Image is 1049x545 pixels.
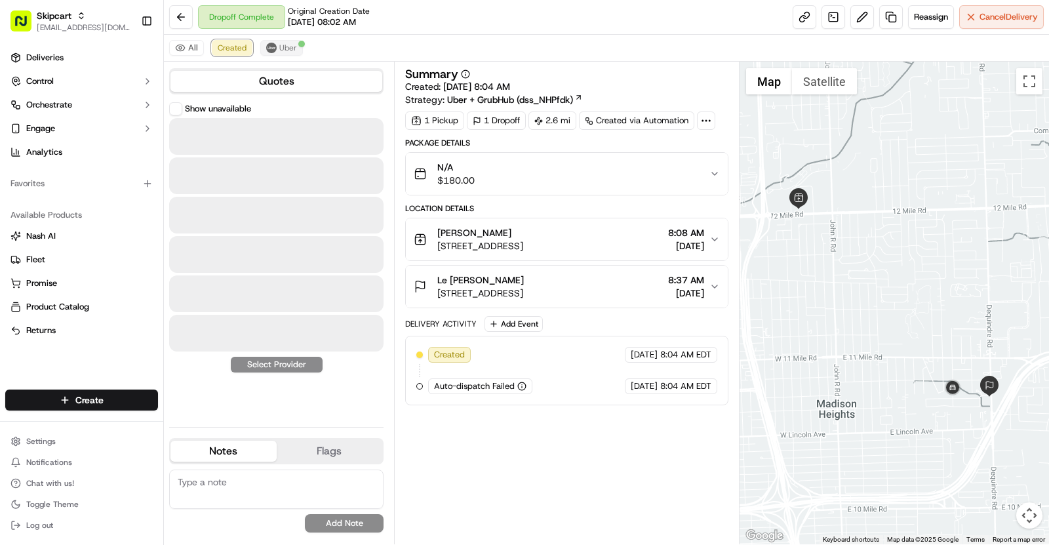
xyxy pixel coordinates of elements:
[660,380,711,392] span: 8:04 AM EDT
[5,474,158,493] button: Chat with us!
[528,111,576,130] div: 2.6 mi
[406,153,728,195] button: N/A$180.00
[979,376,1000,397] div: 2
[116,238,143,249] span: [DATE]
[5,142,158,163] a: Analytics
[485,316,543,332] button: Add Event
[908,5,954,29] button: Reassign
[668,287,704,300] span: [DATE]
[405,93,583,106] div: Strategy:
[260,40,303,56] button: Uber
[26,146,62,158] span: Analytics
[13,190,34,211] img: Asif Zaman Khan
[405,80,510,93] span: Created:
[26,436,56,447] span: Settings
[59,138,180,148] div: We're available if you need us!
[406,266,728,308] button: Le [PERSON_NAME][STREET_ADDRESS]8:37 AM[DATE]
[443,81,510,92] span: [DATE] 8:04 AM
[887,536,959,543] span: Map data ©2025 Google
[437,226,511,239] span: [PERSON_NAME]
[5,47,158,68] a: Deliveries
[288,6,370,16] span: Original Creation Date
[5,432,158,451] button: Settings
[10,301,153,313] a: Product Catalog
[447,93,583,106] a: Uber + GrubHub (dss_NHPfdk)
[437,174,475,187] span: $180.00
[26,457,72,468] span: Notifications
[5,296,158,317] button: Product Catalog
[277,441,383,462] button: Flags
[5,516,158,535] button: Log out
[434,380,515,392] span: Auto-dispatch Failed
[792,68,857,94] button: Show satellite imagery
[26,239,37,249] img: 1736555255976-a54dd68f-1ca7-489b-9aae-adbdc363a1c4
[28,125,51,148] img: 1727276513143-84d647e1-66c0-4f92-a045-3c9f9f5dfd92
[5,71,158,92] button: Control
[26,293,100,306] span: Knowledge Base
[405,68,458,80] h3: Summary
[26,478,74,489] span: Chat with us!
[959,5,1044,29] button: CancelDelivery
[26,301,89,313] span: Product Catalog
[170,441,277,462] button: Notes
[92,324,159,334] a: Powered byPylon
[185,103,251,115] label: Show unavailable
[10,325,153,336] a: Returns
[980,11,1038,23] span: Cancel Delivery
[966,536,985,543] a: Terms (opens in new tab)
[5,249,158,270] button: Fleet
[37,9,71,22] button: Skipcart
[170,71,382,92] button: Quotes
[631,349,658,361] span: [DATE]
[631,380,658,392] span: [DATE]
[13,294,24,304] div: 📗
[823,535,879,544] button: Keyboard shortcuts
[579,111,694,130] a: Created via Automation
[59,125,215,138] div: Start new chat
[406,218,728,260] button: [PERSON_NAME][STREET_ADDRESS]8:08 AM[DATE]
[111,294,121,304] div: 💻
[5,94,158,115] button: Orchestrate
[5,118,158,139] button: Engage
[37,22,130,33] button: [EMAIL_ADDRESS][DOMAIN_NAME]
[1016,68,1042,94] button: Toggle fullscreen view
[288,16,356,28] span: [DATE] 08:02 AM
[405,111,464,130] div: 1 Pickup
[437,239,523,252] span: [STREET_ADDRESS]
[5,5,136,37] button: Skipcart[EMAIL_ADDRESS][DOMAIN_NAME]
[218,43,247,53] span: Created
[5,205,158,226] div: Available Products
[5,173,158,194] div: Favorites
[13,125,37,148] img: 1736555255976-a54dd68f-1ca7-489b-9aae-adbdc363a1c4
[13,52,239,73] p: Welcome 👋
[5,226,158,247] button: Nash AI
[75,394,104,407] span: Create
[130,325,159,334] span: Pylon
[5,320,158,341] button: Returns
[914,11,948,23] span: Reassign
[106,287,216,311] a: 💻API Documentation
[5,390,158,411] button: Create
[660,349,711,361] span: 8:04 AM EDT
[13,170,88,180] div: Past conversations
[13,12,39,39] img: Nash
[26,499,79,510] span: Toggle Theme
[212,40,252,56] button: Created
[447,93,573,106] span: Uber + GrubHub (dss_NHPfdk)
[993,536,1045,543] a: Report a map error
[41,203,106,213] span: [PERSON_NAME]
[668,239,704,252] span: [DATE]
[5,453,158,472] button: Notifications
[26,520,53,531] span: Log out
[668,226,704,239] span: 8:08 AM
[26,325,56,336] span: Returns
[437,161,475,174] span: N/A
[266,43,277,53] img: uber-new-logo.jpeg
[405,138,728,148] div: Package Details
[434,349,465,361] span: Created
[467,111,526,130] div: 1 Dropoff
[1016,502,1042,529] button: Map camera controls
